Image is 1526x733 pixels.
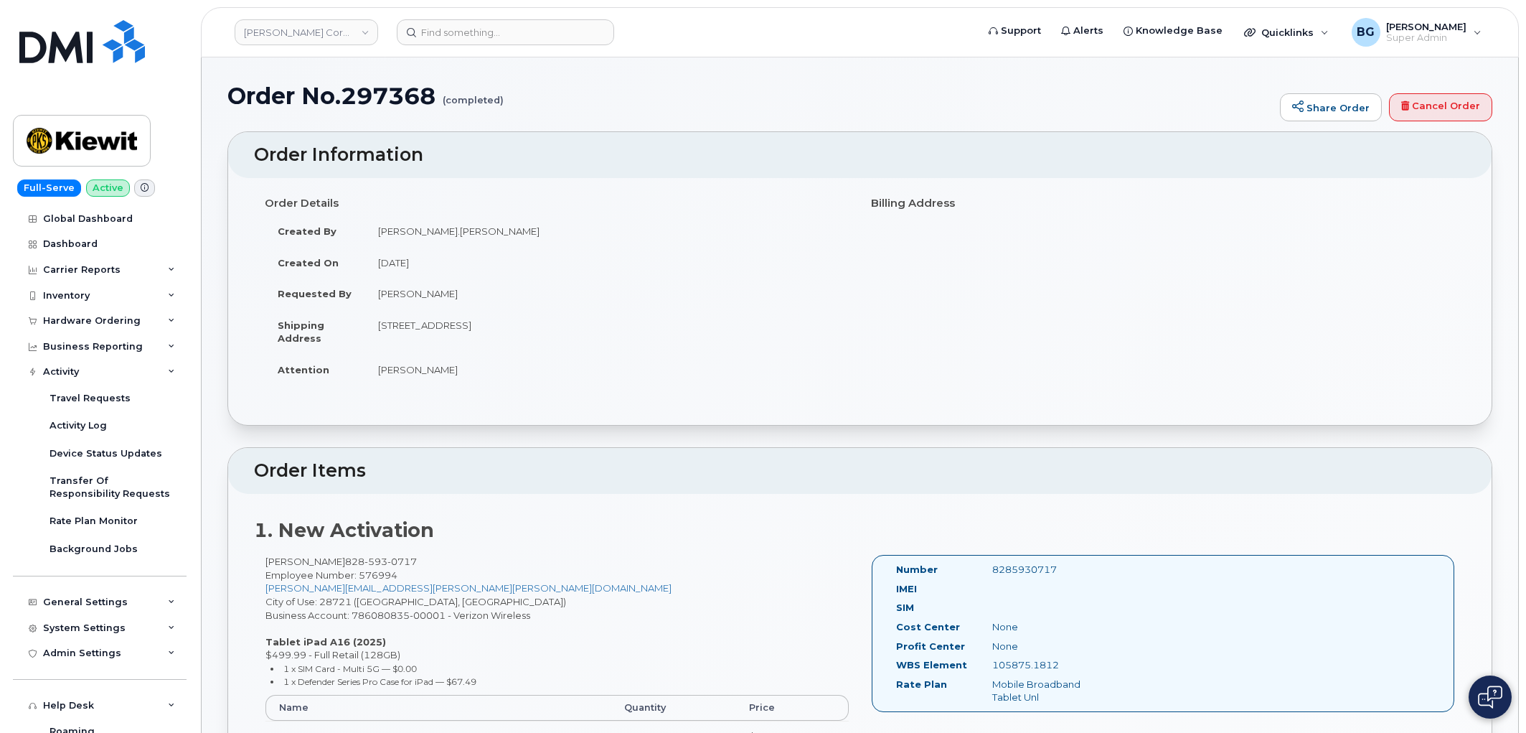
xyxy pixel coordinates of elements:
[896,640,965,653] label: Profit Center
[265,197,849,210] h4: Order Details
[736,695,848,721] th: Price
[265,695,611,721] th: Name
[227,83,1273,108] h1: Order No.297368
[365,354,849,386] td: [PERSON_NAME]
[278,257,339,269] strong: Created On
[896,678,947,691] label: Rate Plan
[896,582,917,596] label: IMEI
[365,278,849,309] td: [PERSON_NAME]
[365,215,849,247] td: [PERSON_NAME].[PERSON_NAME]
[611,695,737,721] th: Quantity
[278,288,352,299] strong: Requested By
[254,145,1466,165] h2: Order Information
[364,556,387,567] span: 593
[896,563,938,576] label: Number
[1478,686,1502,709] img: Open chat
[278,225,336,237] strong: Created By
[896,658,967,672] label: WBS Element
[365,247,849,279] td: [DATE]
[254,518,434,542] strong: 1. New Activation
[981,658,1116,672] div: 105875.1812
[278,319,324,345] strong: Shipping Address
[896,601,914,615] label: SIM
[387,556,417,567] span: 0717
[981,620,1116,634] div: None
[981,640,1116,653] div: None
[1389,93,1492,122] a: Cancel Order
[345,556,417,567] span: 828
[981,678,1116,704] div: Mobile Broadband Tablet Unl
[443,83,504,106] small: (completed)
[265,582,672,594] a: [PERSON_NAME][EMAIL_ADDRESS][PERSON_NAME][PERSON_NAME][DOMAIN_NAME]
[283,676,476,687] small: 1 x Defender Series Pro Case for iPad — $67.49
[278,364,329,375] strong: Attention
[365,309,849,354] td: [STREET_ADDRESS]
[265,569,397,581] span: Employee Number: 576994
[896,620,960,634] label: Cost Center
[981,563,1116,576] div: 8285930717
[871,197,1456,210] h4: Billing Address
[254,461,1466,481] h2: Order Items
[283,663,417,674] small: 1 x SIM Card - Multi 5G — $0.00
[265,636,386,648] strong: Tablet iPad A16 (2025)
[1280,93,1382,122] a: Share Order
